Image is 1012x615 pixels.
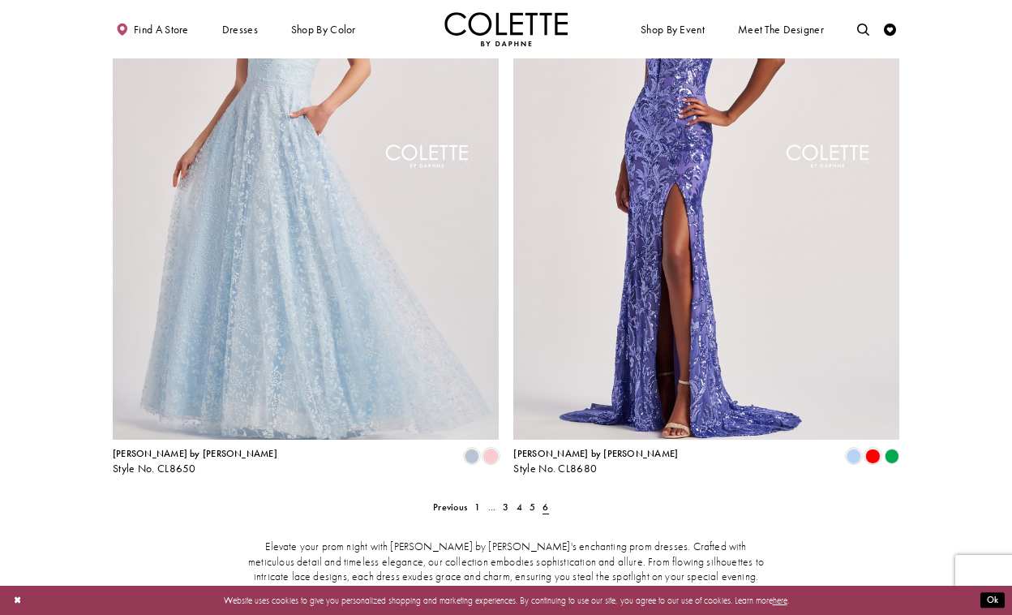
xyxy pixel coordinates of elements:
[503,501,508,514] span: 3
[113,447,277,460] span: [PERSON_NAME] by [PERSON_NAME]
[88,592,924,609] p: Website uses cookies to give you personalized shopping and marketing experiences. By continuing t...
[513,449,678,475] div: Colette by Daphne Style No. CL8680
[430,499,471,517] a: Prev Page
[433,501,467,514] span: Previous
[500,499,512,517] a: 3
[471,499,484,517] a: 1
[517,501,522,514] span: 4
[222,24,258,36] span: Dresses
[291,24,356,36] span: Shop by color
[539,499,552,517] span: Current page
[488,501,496,514] span: ...
[525,499,538,517] a: 5
[773,595,787,606] a: here
[885,449,899,463] i: Emerald
[980,593,1005,609] button: Submit Dialog
[113,462,196,475] span: Style No. CL8650
[7,590,28,612] button: Close Dialog
[738,24,824,36] span: Meet the designer
[474,501,480,514] span: 1
[113,12,191,46] a: Find a store
[854,12,873,46] a: Toggle search
[513,447,678,460] span: [PERSON_NAME] by [PERSON_NAME]
[881,12,899,46] a: Check Wishlist
[219,12,261,46] span: Dresses
[530,501,535,514] span: 5
[134,24,189,36] span: Find a store
[513,462,597,475] span: Style No. CL8680
[288,12,358,46] span: Shop by color
[484,499,500,517] a: ...
[641,24,705,36] span: Shop By Event
[847,449,861,463] i: Periwinkle
[542,501,548,514] span: 6
[444,12,568,46] a: Visit Home Page
[465,449,479,463] i: Ice Blue
[113,449,277,475] div: Colette by Daphne Style No. CL8650
[735,12,827,46] a: Meet the designer
[512,499,525,517] a: 4
[637,12,707,46] span: Shop By Event
[444,12,568,46] img: Colette by Daphne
